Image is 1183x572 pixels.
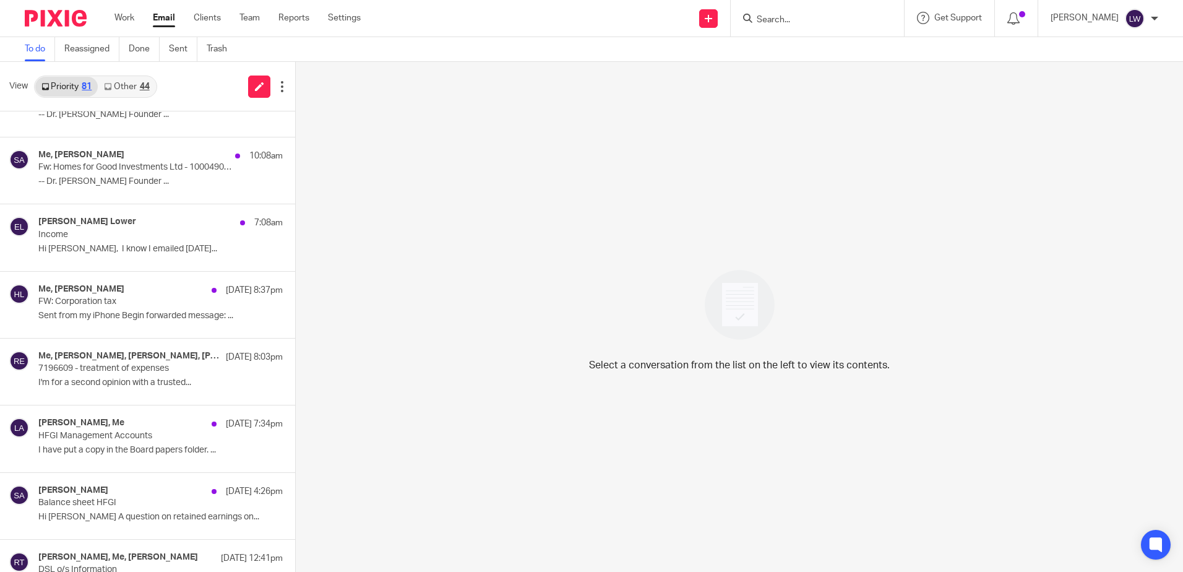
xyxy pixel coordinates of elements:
p: Fw: Homes for Good Investments Ltd - 10004909 - [DATE] [38,162,234,173]
img: svg%3E [9,284,29,304]
img: svg%3E [9,351,29,371]
div: 44 [140,82,150,91]
p: 7:08am [254,217,283,229]
p: [PERSON_NAME] [1051,12,1119,24]
a: To do [25,37,55,61]
p: Hi [PERSON_NAME] A question on retained earnings on... [38,512,283,522]
a: Sent [169,37,197,61]
p: [DATE] 7:34pm [226,418,283,430]
a: Priority81 [35,77,98,97]
img: svg%3E [9,552,29,572]
a: Settings [328,12,361,24]
div: 81 [82,82,92,91]
p: -- Dr. [PERSON_NAME] Founder ... [38,110,283,120]
p: I'm for a second opinion with a trusted... [38,378,283,388]
a: Reports [278,12,309,24]
p: Sent from my iPhone Begin forwarded message: ... [38,311,283,321]
span: View [9,80,28,93]
p: [DATE] 8:37pm [226,284,283,297]
img: Pixie [25,10,87,27]
p: FW: Corporation tax [38,297,234,307]
p: I have put a copy in the Board papers folder. ... [38,445,283,456]
a: Trash [207,37,236,61]
a: Done [129,37,160,61]
img: svg%3E [9,485,29,505]
p: Hi [PERSON_NAME], I know I emailed [DATE]... [38,244,283,254]
p: Income [38,230,234,240]
h4: [PERSON_NAME] Lower [38,217,136,227]
h4: [PERSON_NAME], Me, [PERSON_NAME] [38,552,198,563]
input: Search [755,15,867,26]
p: Balance sheet HFGI [38,498,234,508]
a: Clients [194,12,221,24]
a: Other44 [98,77,155,97]
p: HFGI Management Accounts [38,431,234,441]
img: svg%3E [9,418,29,438]
img: svg%3E [1125,9,1145,28]
h4: Me, [PERSON_NAME], [PERSON_NAME], [PERSON_NAME] [38,351,220,362]
p: 10:08am [249,150,283,162]
a: Team [239,12,260,24]
a: Reassigned [64,37,119,61]
a: Work [114,12,134,24]
img: svg%3E [9,150,29,170]
h4: Me, [PERSON_NAME] [38,284,124,295]
a: Email [153,12,175,24]
p: 7196609 - treatment of expenses [38,363,234,374]
p: [DATE] 8:03pm [226,351,283,363]
span: Get Support [934,14,982,22]
p: Select a conversation from the list on the left to view its contents. [589,358,890,373]
p: -- Dr. [PERSON_NAME] Founder ... [38,176,283,187]
h4: Me, [PERSON_NAME] [38,150,124,160]
p: [DATE] 4:26pm [226,485,283,498]
h4: [PERSON_NAME], Me [38,418,124,428]
img: svg%3E [9,217,29,236]
h4: [PERSON_NAME] [38,485,108,496]
p: [DATE] 12:41pm [221,552,283,565]
img: image [697,262,783,348]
